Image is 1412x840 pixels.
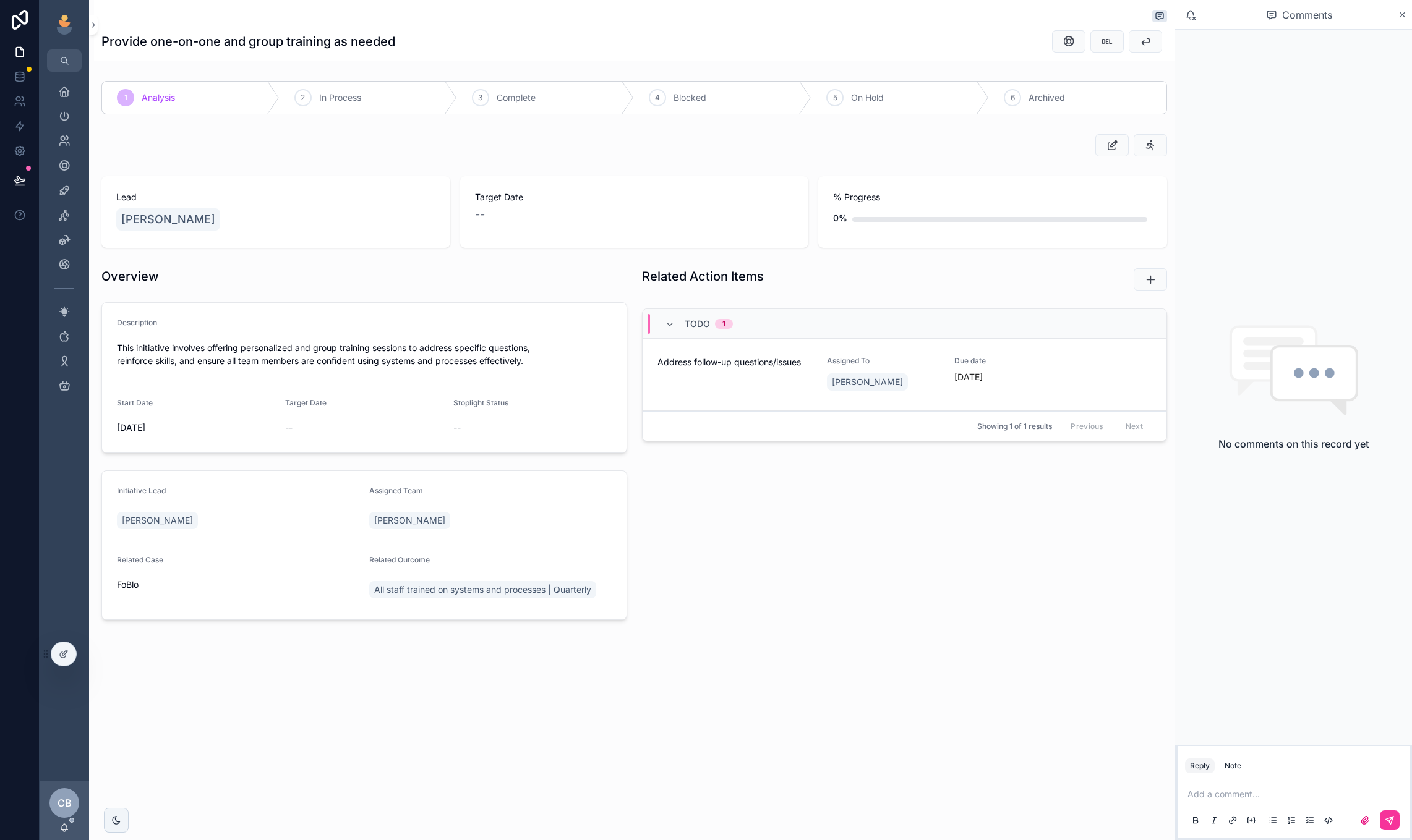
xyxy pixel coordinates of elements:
[954,356,1067,366] span: Due date
[475,206,485,223] span: --
[319,91,361,104] span: In Process
[954,371,983,383] p: [DATE]
[655,93,660,103] span: 4
[369,581,596,598] a: All staff trained on systems and processes | Quarterly
[475,191,794,203] span: Target Date
[1011,93,1015,103] span: 6
[977,422,1052,431] span: Showing 1 of 1 results
[117,341,611,367] p: This initiative involves offering personalized and group training sessions to address specific qu...
[101,33,395,50] h1: Provide one-on-one and group training as needed
[827,373,908,391] a: [PERSON_NAME]
[116,208,220,231] a: [PERSON_NAME]
[124,93,127,103] span: 1
[851,91,884,104] span: On Hold
[58,795,72,810] span: CB
[1220,758,1246,773] button: Note
[478,93,482,103] span: 3
[369,555,430,564] span: Related Outcome
[142,91,175,104] span: Analysis
[497,91,536,104] span: Complete
[657,356,813,368] span: Address follow-up questions/issues
[832,376,903,388] span: [PERSON_NAME]
[117,486,166,495] span: Initiative Lead
[722,319,725,329] div: 1
[122,514,193,527] span: [PERSON_NAME]
[685,318,710,330] span: Todo
[674,91,706,104] span: Blocked
[117,579,139,591] span: FoBlo
[54,15,74,35] img: App logo
[1029,91,1065,104] span: Archived
[643,339,1167,411] a: Address follow-up questions/issuesAssigned To[PERSON_NAME]Due date[DATE]
[117,512,198,529] a: [PERSON_NAME]
[453,398,508,407] span: Stoplight Status
[369,512,450,529] a: [PERSON_NAME]
[453,422,461,434] span: --
[40,72,89,413] div: scrollable content
[301,93,305,103] span: 2
[117,555,163,564] span: Related Case
[1225,761,1241,771] div: Note
[374,514,445,527] span: [PERSON_NAME]
[374,583,591,596] span: All staff trained on systems and processes | Quarterly
[833,191,1152,203] span: % Progress
[101,268,159,285] h1: Overview
[121,211,215,228] span: [PERSON_NAME]
[833,206,847,231] div: 0%
[116,191,435,203] span: Lead
[1218,436,1369,451] h2: No comments on this record yet
[827,356,939,366] span: Assigned To
[642,268,764,285] h1: Related Action Items
[285,422,293,434] span: --
[285,398,327,407] span: Target Date
[369,486,423,495] span: Assigned Team
[833,93,837,103] span: 5
[1185,758,1215,773] button: Reply
[117,398,153,407] span: Start Date
[117,422,275,434] span: [DATE]
[117,318,157,327] span: Description
[1282,7,1332,22] span: Comments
